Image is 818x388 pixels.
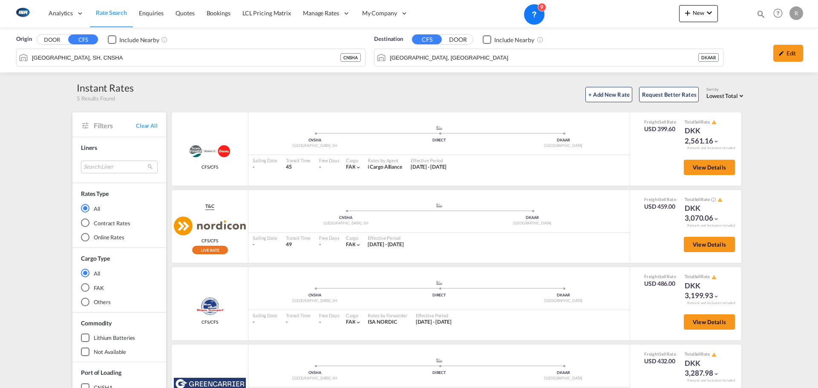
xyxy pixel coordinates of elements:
[681,146,741,150] div: Remark and Inclusion included
[68,34,98,44] button: CFS
[644,125,676,133] div: USD 399.60
[94,348,126,356] div: not available
[434,126,444,130] md-icon: assets/icons/custom/ship-fill.svg
[644,351,676,357] div: Freight Rate
[789,6,803,20] div: R
[434,358,444,362] md-icon: assets/icons/custom/ship-fill.svg
[81,298,158,306] md-radio-button: Others
[77,81,134,95] div: Instant Rates
[253,376,377,381] div: [GEOGRAPHIC_DATA], SH
[439,215,626,221] div: DKAAR
[416,319,452,326] div: 08 Aug 2025 - 31 Aug 2025
[81,319,112,327] span: Commodity
[434,203,444,207] md-icon: assets/icons/custom/ship-fill.svg
[377,293,501,298] div: DIRECT
[161,36,168,43] md-icon: Unchecked: Ignores neighbouring ports when fetching rates.Checked : Includes neighbouring ports w...
[340,53,361,62] div: CNSHA
[377,138,501,143] div: DIRECT
[537,36,544,43] md-icon: Unchecked: Ignores neighbouring ports when fetching rates.Checked : Includes neighbouring ports w...
[756,9,766,22] div: icon-magnify
[319,319,321,326] div: -
[346,319,356,325] span: FAK
[713,216,719,222] md-icon: icon-chevron-down
[286,319,311,326] div: -
[253,164,277,171] div: -
[96,9,127,16] span: Rate Search
[139,9,164,17] span: Enquiries
[368,164,402,171] div: i Cargo Alliance
[683,9,714,16] span: New
[684,160,735,175] button: View Details
[253,370,377,376] div: CNSHA
[711,119,717,125] button: icon-alert
[659,351,666,356] span: Sell
[16,35,32,43] span: Origin
[192,246,228,254] div: Rollable available
[644,196,676,202] div: Freight Rate
[501,138,625,143] div: DKAAR
[693,319,726,325] span: View Details
[585,87,632,102] button: + Add New Rate
[773,45,803,62] div: icon-pencilEdit
[136,122,158,129] span: Clear All
[253,143,377,149] div: [GEOGRAPHIC_DATA], SH
[253,298,377,304] div: [GEOGRAPHIC_DATA], SH
[374,49,723,66] md-input-container: Aarhus, DKAAR
[253,157,277,164] div: Sailing Date
[319,312,340,319] div: Free Days
[771,6,789,21] div: Help
[416,312,452,319] div: Effective Period
[81,144,97,151] span: Liners
[711,275,717,280] md-icon: icon-alert
[37,35,67,45] button: DOOR
[659,197,666,202] span: Sell
[368,319,407,326] div: ISA NORDIC
[346,241,356,247] span: FAK
[411,164,447,170] span: [DATE] - [DATE]
[711,274,717,280] button: icon-alert
[694,197,701,202] span: Sell
[81,233,158,241] md-radio-button: Online Rates
[253,241,277,248] div: -
[711,120,717,125] md-icon: icon-alert
[416,319,452,325] span: [DATE] - [DATE]
[319,164,321,171] div: -
[706,90,746,100] md-select: Select: Lowest Total
[713,293,719,299] md-icon: icon-chevron-down
[644,357,676,365] div: USD 432.00
[13,4,32,23] img: 1aa151c0c08011ec8d6f413816f9a227.png
[94,121,136,130] span: Filters
[710,196,716,203] button: Spot Rates are dynamic & can fluctuate with time
[756,9,766,19] md-icon: icon-magnify
[685,203,727,224] div: DKK 3,070.06
[501,370,625,376] div: DKAAR
[439,221,626,226] div: [GEOGRAPHIC_DATA]
[202,319,218,325] span: CFS/CFS
[319,241,321,248] div: -
[17,49,365,66] md-input-container: Shanghai, SH, CNSHA
[286,235,311,241] div: Transit Time
[711,351,717,358] button: icon-alert
[176,9,194,17] span: Quotes
[319,157,340,164] div: Free Days
[494,36,534,44] div: Include Nearby
[685,351,727,358] div: Total Rate
[81,254,110,263] div: Cargo Type
[639,87,699,102] button: Request Better Rates
[443,35,473,45] button: DOOR
[717,197,723,202] md-icon: icon-alert
[684,237,735,252] button: View Details
[683,8,693,18] md-icon: icon-plus 400-fg
[368,312,407,319] div: Rates by Forwarder
[681,223,741,228] div: Remark and Inclusion included
[685,358,727,379] div: DKK 3,287.98
[685,281,727,301] div: DKK 3,199.93
[704,8,714,18] md-icon: icon-chevron-down
[694,274,701,279] span: Sell
[659,119,666,124] span: Sell
[771,6,785,20] span: Help
[501,293,625,298] div: DKAAR
[253,319,277,326] div: -
[685,196,727,203] div: Total Rate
